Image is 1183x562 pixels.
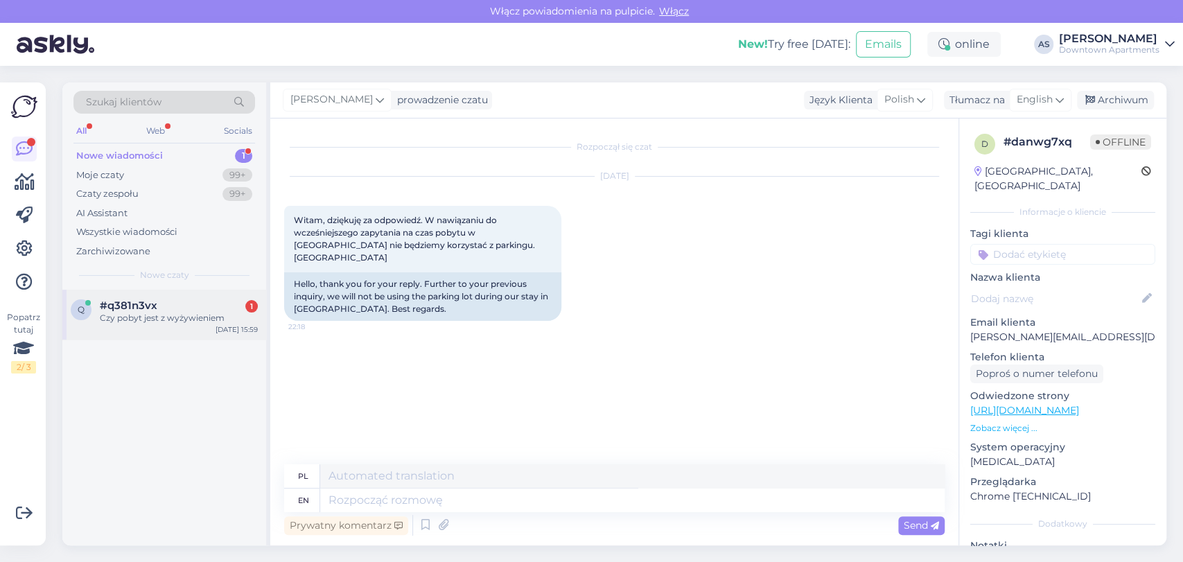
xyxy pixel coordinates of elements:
[392,93,488,107] div: prowadzenie czatu
[970,440,1155,455] p: System operacyjny
[76,168,124,182] div: Moje czaty
[76,225,177,239] div: Wszystkie wiadomości
[738,37,768,51] b: New!
[221,122,255,140] div: Socials
[284,516,408,535] div: Prywatny komentarz
[1090,134,1151,150] span: Offline
[970,330,1155,344] p: [PERSON_NAME][EMAIL_ADDRESS][DOMAIN_NAME]
[76,149,163,163] div: Nowe wiadomości
[298,464,308,488] div: pl
[1017,92,1053,107] span: English
[1004,134,1090,150] div: # danwg7xq
[100,299,157,312] span: #q381n3vx
[1077,91,1154,109] div: Archiwum
[100,312,258,324] div: Czy pobyt jest z wyżywieniem
[1034,35,1053,54] div: AS
[971,291,1139,306] input: Dodaj nazwę
[970,422,1155,434] p: Zobacz więcej ...
[284,272,561,321] div: Hello, thank you for your reply. Further to your previous inquiry, we will not be using the parki...
[970,244,1155,265] input: Dodać etykietę
[970,315,1155,330] p: Email klienta
[294,215,537,263] span: Witam, dziękuję za odpowiedź. W nawiązaniu do wcześniejszego zapytania na czas pobytu w [GEOGRAPH...
[1059,33,1175,55] a: [PERSON_NAME]Downtown Apartments
[216,324,258,335] div: [DATE] 15:59
[11,311,36,374] div: Popatrz tutaj
[970,538,1155,553] p: Notatki
[11,94,37,120] img: Askly Logo
[298,489,309,512] div: en
[970,270,1155,285] p: Nazwa klienta
[1059,44,1159,55] div: Downtown Apartments
[245,300,258,313] div: 1
[970,404,1079,416] a: [URL][DOMAIN_NAME]
[970,475,1155,489] p: Przeglądarka
[73,122,89,140] div: All
[804,93,873,107] div: Język Klienta
[78,304,85,315] span: q
[981,139,988,149] span: d
[140,269,189,281] span: Nowe czaty
[235,149,252,163] div: 1
[856,31,911,58] button: Emails
[288,322,340,332] span: 22:18
[143,122,168,140] div: Web
[970,227,1155,241] p: Tagi klienta
[970,350,1155,365] p: Telefon klienta
[222,187,252,201] div: 99+
[944,93,1005,107] div: Tłumacz na
[738,36,850,53] div: Try free [DATE]:
[284,170,945,182] div: [DATE]
[927,32,1001,57] div: online
[970,489,1155,504] p: Chrome [TECHNICAL_ID]
[76,187,139,201] div: Czaty zespołu
[655,5,693,17] span: Włącz
[76,245,150,258] div: Zarchiwizowane
[974,164,1141,193] div: [GEOGRAPHIC_DATA], [GEOGRAPHIC_DATA]
[904,519,939,532] span: Send
[76,207,128,220] div: AI Assistant
[970,389,1155,403] p: Odwiedzone strony
[884,92,914,107] span: Polish
[970,518,1155,530] div: Dodatkowy
[970,365,1103,383] div: Poproś o numer telefonu
[11,361,36,374] div: 2 / 3
[222,168,252,182] div: 99+
[290,92,373,107] span: [PERSON_NAME]
[970,455,1155,469] p: [MEDICAL_DATA]
[86,95,161,109] span: Szukaj klientów
[1059,33,1159,44] div: [PERSON_NAME]
[970,206,1155,218] div: Informacje o kliencie
[284,141,945,153] div: Rozpoczął się czat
